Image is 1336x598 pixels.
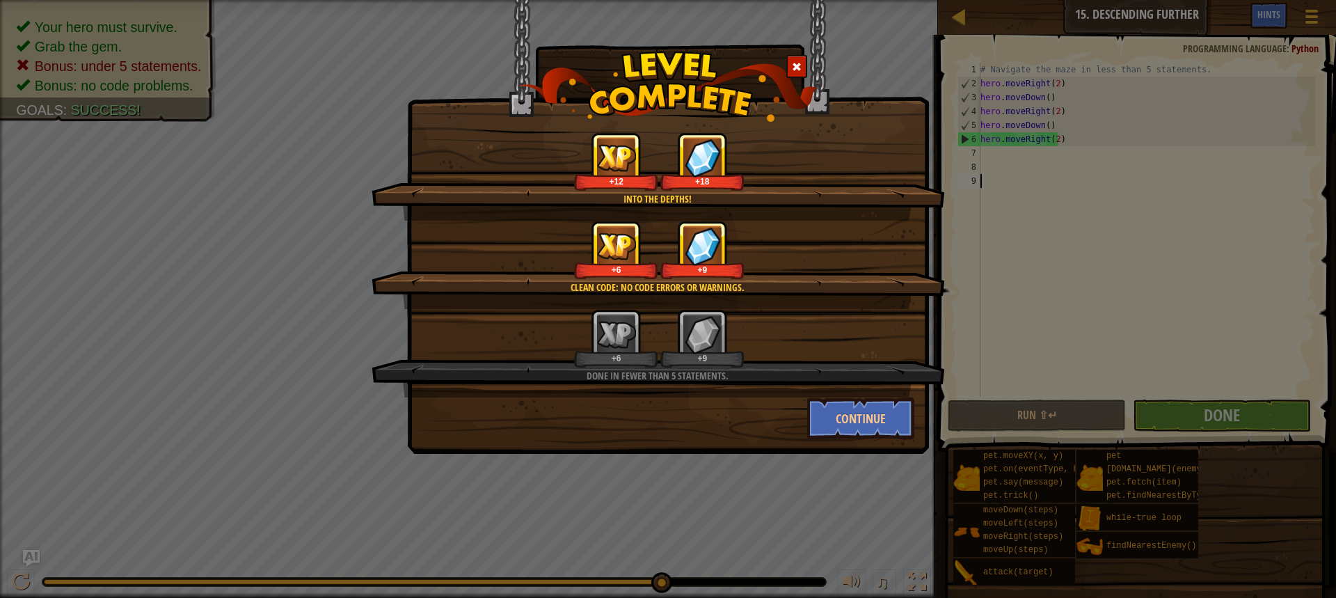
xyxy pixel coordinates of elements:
[685,139,721,177] img: reward_icon_gems.png
[438,192,877,206] div: Into the depths!
[597,321,636,348] img: reward_icon_xp.png
[807,398,915,439] button: Continue
[577,265,655,275] div: +6
[577,176,655,187] div: +12
[577,353,655,363] div: +6
[663,265,742,275] div: +9
[685,227,721,265] img: reward_icon_gems.png
[597,233,636,260] img: reward_icon_xp.png
[597,144,636,171] img: reward_icon_xp.png
[519,52,818,122] img: level_complete.png
[438,369,877,383] div: Done in fewer than 5 statements.
[663,176,742,187] div: +18
[685,315,721,354] img: reward_icon_gems.png
[663,353,742,363] div: +9
[438,281,877,294] div: Clean code: no code errors or warnings.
